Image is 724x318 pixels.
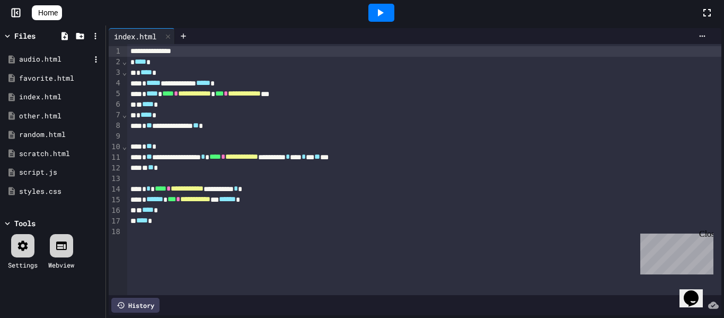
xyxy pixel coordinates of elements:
[109,216,122,227] div: 17
[109,46,122,57] div: 1
[4,4,73,67] div: Chat with us now!Close
[109,142,122,152] div: 10
[111,298,160,313] div: History
[32,5,62,20] a: Home
[19,130,102,140] div: random.html
[636,229,713,274] iframe: chat widget
[19,167,102,178] div: script.js
[109,67,122,78] div: 3
[109,131,122,142] div: 9
[109,89,122,99] div: 5
[109,78,122,89] div: 4
[122,57,127,66] span: Fold line
[109,28,175,44] div: index.html
[48,260,74,270] div: Webview
[109,184,122,195] div: 14
[122,110,127,119] span: Fold line
[679,276,713,307] iframe: chat widget
[109,152,122,163] div: 11
[109,205,122,216] div: 16
[14,30,36,41] div: Files
[109,121,122,131] div: 8
[19,111,102,122] div: other.html
[19,186,102,197] div: styles.css
[14,218,36,229] div: Tools
[38,7,58,18] span: Home
[19,54,90,65] div: audio.html
[109,99,122,110] div: 6
[109,110,122,121] div: 7
[109,31,162,42] div: index.html
[122,68,127,76] span: Fold line
[109,227,122,237] div: 18
[19,149,102,159] div: scratch.html
[109,195,122,205] div: 15
[19,92,102,102] div: index.html
[109,163,122,174] div: 12
[109,57,122,67] div: 2
[109,174,122,184] div: 13
[122,142,127,151] span: Fold line
[8,260,38,270] div: Settings
[19,73,102,84] div: favorite.html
